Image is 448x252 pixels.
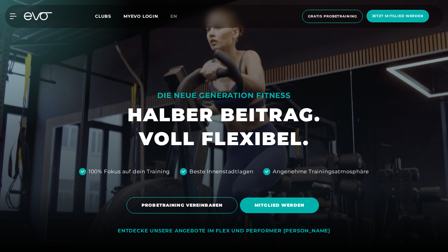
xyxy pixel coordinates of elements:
[118,228,330,234] div: ENTDECKE UNSERE ANGEBOTE IM FLEX UND PERFORMER [PERSON_NAME]
[255,202,304,209] span: MITGLIED WERDEN
[300,10,365,23] a: Gratis Probetraining
[365,10,431,23] a: Jetzt Mitglied werden
[127,103,321,151] h1: HALBER BEITRAG. VOLL FLEXIBEL.
[127,91,321,100] div: DIE NEUE GENERATION FITNESS
[189,168,253,176] div: Beste Innenstadtlagen
[170,13,177,19] span: en
[89,168,170,176] div: 100% Fokus auf dein Training
[308,14,357,19] span: Gratis Probetraining
[170,13,184,20] a: en
[273,168,369,176] div: Angenehme Trainingsatmosphäre
[123,13,158,19] a: MYEVO LOGIN
[240,193,321,218] a: MITGLIED WERDEN
[127,193,240,218] a: PROBETRAINING VEREINBAREN
[95,13,123,19] a: Clubs
[95,13,111,19] span: Clubs
[372,13,423,19] span: Jetzt Mitglied werden
[142,202,222,209] span: PROBETRAINING VEREINBAREN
